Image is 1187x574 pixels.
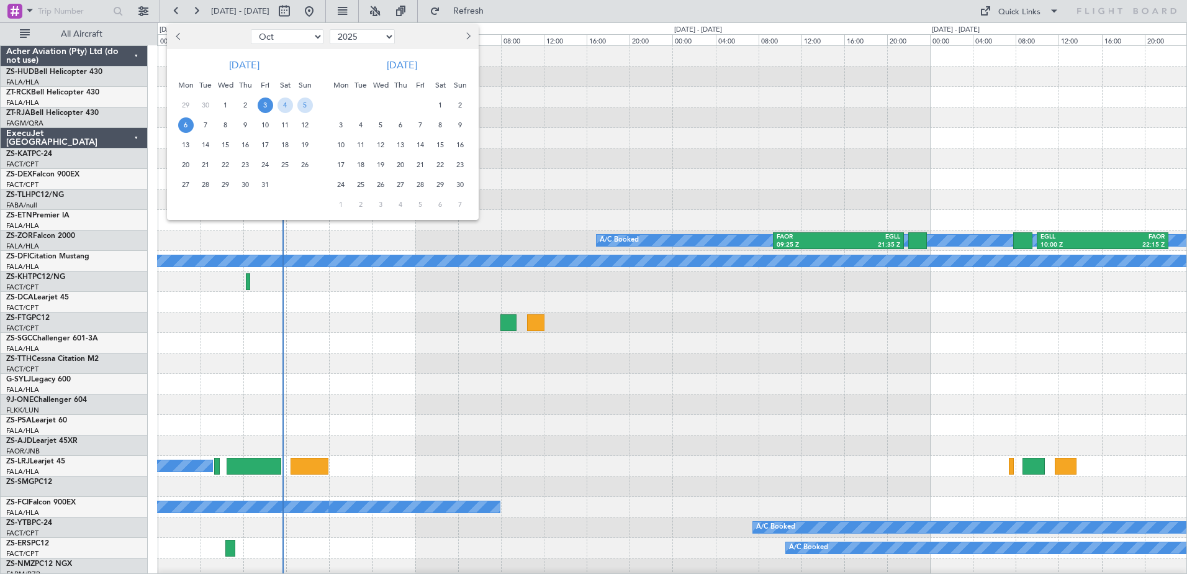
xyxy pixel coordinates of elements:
div: Sun [450,75,470,95]
span: 7 [453,197,468,212]
span: 8 [218,117,233,133]
div: 27-10-2025 [176,175,196,194]
span: 14 [413,137,428,153]
div: 3-11-2025 [331,115,351,135]
div: 15-11-2025 [430,135,450,155]
div: 9-10-2025 [235,115,255,135]
span: 15 [433,137,448,153]
span: 26 [373,177,389,193]
span: 25 [278,157,293,173]
span: 28 [198,177,214,193]
button: Previous month [172,27,186,47]
span: 30 [453,177,468,193]
span: 26 [297,157,313,173]
span: 10 [333,137,349,153]
div: 29-9-2025 [176,95,196,115]
div: 10-11-2025 [331,135,351,155]
div: 1-10-2025 [215,95,235,115]
span: 1 [433,98,448,113]
span: 7 [198,117,214,133]
div: 12-10-2025 [295,115,315,135]
div: 23-11-2025 [450,155,470,175]
div: Thu [235,75,255,95]
div: 21-10-2025 [196,155,215,175]
span: 12 [297,117,313,133]
span: 17 [333,157,349,173]
div: 30-10-2025 [235,175,255,194]
span: 1 [333,197,349,212]
div: Wed [371,75,390,95]
span: 25 [353,177,369,193]
div: Wed [215,75,235,95]
div: 31-10-2025 [255,175,275,194]
div: 5-11-2025 [371,115,390,135]
div: 5-10-2025 [295,95,315,115]
div: 14-11-2025 [410,135,430,155]
div: 23-10-2025 [235,155,255,175]
div: Sat [275,75,295,95]
div: 8-10-2025 [215,115,235,135]
div: 6-12-2025 [430,194,450,214]
span: 21 [413,157,428,173]
div: Mon [331,75,351,95]
div: 11-10-2025 [275,115,295,135]
div: 4-12-2025 [390,194,410,214]
div: 2-12-2025 [351,194,371,214]
span: 27 [393,177,408,193]
span: 24 [333,177,349,193]
span: 9 [453,117,468,133]
div: 25-10-2025 [275,155,295,175]
div: 12-11-2025 [371,135,390,155]
span: 29 [218,177,233,193]
span: 2 [353,197,369,212]
span: 15 [218,137,233,153]
div: 6-10-2025 [176,115,196,135]
span: 18 [278,137,293,153]
span: 16 [238,137,253,153]
span: 10 [258,117,273,133]
span: 2 [238,98,253,113]
div: 18-11-2025 [351,155,371,175]
span: 6 [433,197,448,212]
span: 5 [297,98,313,113]
div: Sun [295,75,315,95]
span: 11 [278,117,293,133]
span: 13 [178,137,194,153]
span: 22 [433,157,448,173]
span: 28 [413,177,428,193]
div: 26-11-2025 [371,175,390,194]
div: 3-10-2025 [255,95,275,115]
span: 21 [198,157,214,173]
div: 27-11-2025 [390,175,410,194]
span: 20 [178,157,194,173]
div: 15-10-2025 [215,135,235,155]
span: 2 [453,98,468,113]
div: 19-11-2025 [371,155,390,175]
div: 24-11-2025 [331,175,351,194]
div: 13-11-2025 [390,135,410,155]
span: 19 [373,157,389,173]
div: Tue [351,75,371,95]
div: Mon [176,75,196,95]
div: 22-10-2025 [215,155,235,175]
div: 17-11-2025 [331,155,351,175]
span: 16 [453,137,468,153]
select: Select month [251,29,323,44]
div: 13-10-2025 [176,135,196,155]
div: 7-11-2025 [410,115,430,135]
div: 20-10-2025 [176,155,196,175]
div: 14-10-2025 [196,135,215,155]
span: 20 [393,157,408,173]
div: 1-11-2025 [430,95,450,115]
span: 5 [413,197,428,212]
span: 19 [297,137,313,153]
div: 28-11-2025 [410,175,430,194]
div: Fri [255,75,275,95]
span: 4 [393,197,408,212]
div: 26-10-2025 [295,155,315,175]
div: 9-11-2025 [450,115,470,135]
div: Tue [196,75,215,95]
div: 5-12-2025 [410,194,430,214]
span: 22 [218,157,233,173]
span: 29 [178,98,194,113]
